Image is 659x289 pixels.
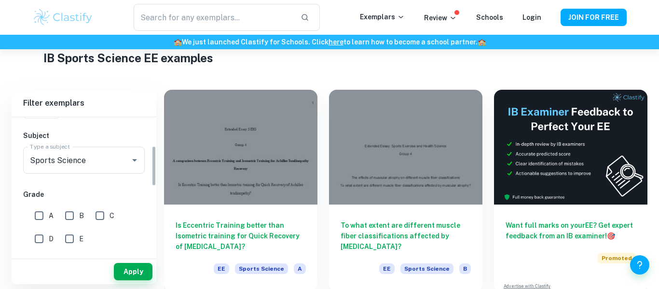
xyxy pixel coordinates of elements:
[494,90,647,205] img: Thumbnail
[329,38,343,46] a: here
[43,49,616,67] h1: IB Sports Science EE examples
[23,189,145,200] h6: Grade
[506,220,636,241] h6: Want full marks on your EE ? Get expert feedback from an IB examiner!
[2,37,657,47] h6: We just launched Clastify for Schools. Click to learn how to become a school partner.
[341,220,471,252] h6: To what extent are different muscle fiber classifications affected by [MEDICAL_DATA]?
[79,234,83,244] span: E
[79,210,84,221] span: B
[294,263,306,274] span: A
[522,14,541,21] a: Login
[110,210,114,221] span: C
[607,232,615,240] span: 🎯
[360,12,405,22] p: Exemplars
[49,210,54,221] span: A
[30,142,70,151] label: Type a subject
[12,90,156,117] h6: Filter exemplars
[424,13,457,23] p: Review
[134,4,293,31] input: Search for any exemplars...
[459,263,471,274] span: B
[235,263,288,274] span: Sports Science
[598,253,636,263] span: Promoted
[478,38,486,46] span: 🏫
[561,9,627,26] button: JOIN FOR FREE
[23,130,145,141] h6: Subject
[476,14,503,21] a: Schools
[32,8,94,27] img: Clastify logo
[176,220,306,252] h6: Is Eccentric Training better than Isometric training for Quick Recovery of [MEDICAL_DATA]?
[379,263,395,274] span: EE
[400,263,453,274] span: Sports Science
[49,234,54,244] span: D
[174,38,182,46] span: 🏫
[114,263,152,280] button: Apply
[214,263,229,274] span: EE
[630,255,649,275] button: Help and Feedback
[128,153,141,167] button: Open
